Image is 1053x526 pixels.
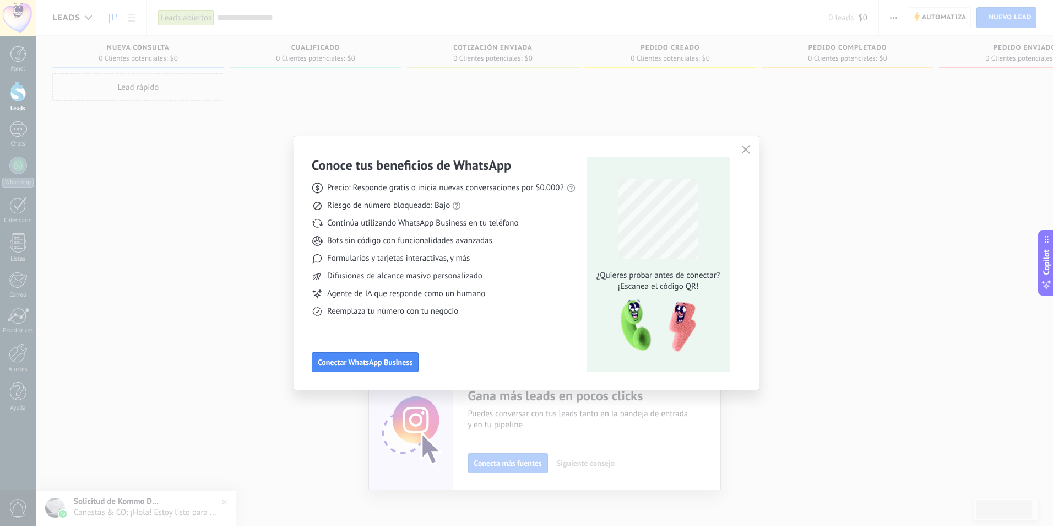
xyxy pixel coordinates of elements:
span: Agente de IA que responde como un humano [327,288,485,299]
img: qr-pic-1x.png [611,297,698,356]
span: Precio: Responde gratis o inicia nuevas conversaciones por $0.0002 [327,183,565,194]
button: Conectar WhatsApp Business [312,352,419,372]
span: ¿Quieres probar antes de conectar? [593,270,723,281]
h3: Conoce tus beneficios de WhatsApp [312,157,511,174]
span: Difusiones de alcance masivo personalizado [327,271,482,282]
span: Formularios y tarjetas interactivas, y más [327,253,470,264]
span: ¡Escanea el código QR! [593,281,723,292]
span: Conectar WhatsApp Business [318,358,412,366]
span: Bots sin código con funcionalidades avanzadas [327,235,492,246]
span: Riesgo de número bloqueado: Bajo [327,200,450,211]
span: Copilot [1041,250,1052,275]
span: Reemplaza tu número con tu negocio [327,306,458,317]
span: Continúa utilizando WhatsApp Business en tu teléfono [327,218,518,229]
